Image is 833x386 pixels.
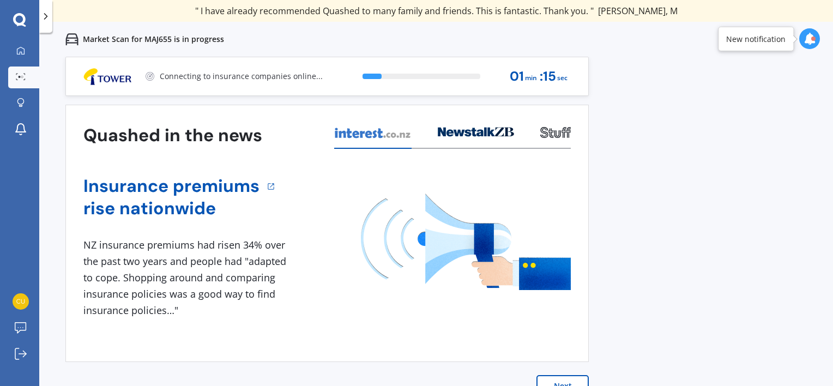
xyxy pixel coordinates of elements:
[726,33,786,44] div: New notification
[65,33,79,46] img: car.f15378c7a67c060ca3f3.svg
[83,197,259,220] a: rise nationwide
[540,69,556,84] span: : 15
[510,69,524,84] span: 01
[557,71,568,86] span: sec
[83,175,259,197] a: Insurance premiums
[160,71,323,82] p: Connecting to insurance companies online...
[13,293,29,310] img: 1ba8f751c64a9f3a3c16814153f5acfc
[83,34,224,45] p: Market Scan for MAJ655 is in progress
[83,237,291,318] div: NZ insurance premiums had risen 34% over the past two years and people had "adapted to cope. Shop...
[83,124,262,147] h3: Quashed in the news
[525,71,537,86] span: min
[361,194,571,290] img: media image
